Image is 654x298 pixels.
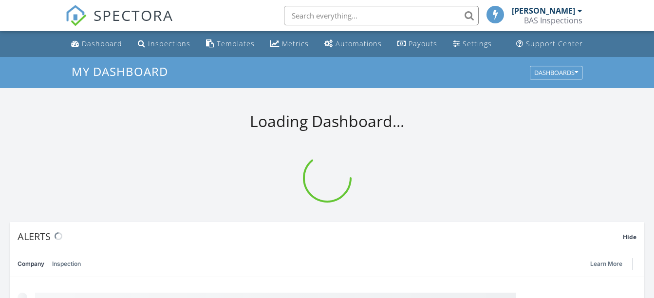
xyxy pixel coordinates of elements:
[217,39,255,48] div: Templates
[336,39,382,48] div: Automations
[534,69,578,76] div: Dashboards
[282,39,309,48] div: Metrics
[202,35,259,53] a: Templates
[65,13,173,34] a: SPECTORA
[512,6,575,16] div: [PERSON_NAME]
[148,39,190,48] div: Inspections
[524,16,582,25] div: BAS Inspections
[409,39,437,48] div: Payouts
[266,35,313,53] a: Metrics
[393,35,441,53] a: Payouts
[320,35,386,53] a: Automations (Basic)
[18,251,44,277] a: Company
[463,39,492,48] div: Settings
[18,230,623,243] div: Alerts
[590,259,628,269] a: Learn More
[67,35,126,53] a: Dashboard
[623,233,636,241] span: Hide
[82,39,122,48] div: Dashboard
[449,35,496,53] a: Settings
[530,66,582,79] button: Dashboards
[65,5,87,26] img: The Best Home Inspection Software - Spectora
[72,63,168,79] span: My Dashboard
[526,39,583,48] div: Support Center
[284,6,479,25] input: Search everything...
[52,251,81,277] a: Inspection
[512,35,587,53] a: Support Center
[134,35,194,53] a: Inspections
[93,5,173,25] span: SPECTORA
